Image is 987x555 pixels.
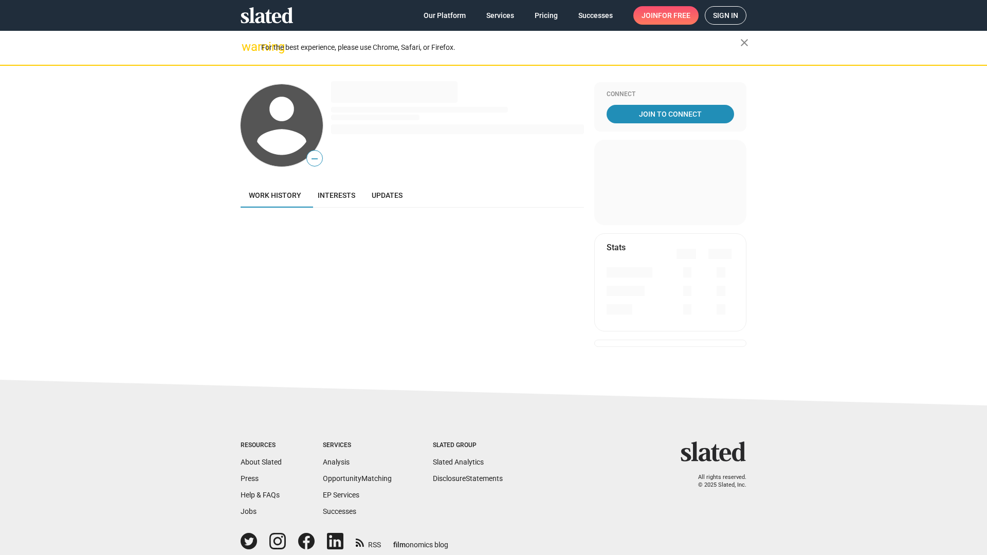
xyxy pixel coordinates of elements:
span: Interests [318,191,355,199]
a: Analysis [323,458,350,466]
mat-card-title: Stats [607,242,626,253]
span: film [393,541,406,549]
span: for free [658,6,690,25]
mat-icon: close [738,36,751,49]
a: About Slated [241,458,282,466]
div: Resources [241,441,282,450]
a: Jobs [241,507,257,515]
a: Our Platform [415,6,474,25]
a: Press [241,474,259,483]
mat-icon: warning [242,41,254,53]
a: Sign in [705,6,746,25]
span: Updates [372,191,403,199]
a: Slated Analytics [433,458,484,466]
a: Work history [241,183,309,208]
a: Help & FAQs [241,491,280,499]
span: Join [642,6,690,25]
a: Successes [570,6,621,25]
span: Pricing [535,6,558,25]
div: For the best experience, please use Chrome, Safari, or Firefox. [261,41,740,54]
a: Updates [363,183,411,208]
a: Services [478,6,522,25]
span: Services [486,6,514,25]
span: — [307,152,322,165]
a: RSS [356,534,381,550]
a: Pricing [526,6,566,25]
a: DisclosureStatements [433,474,503,483]
p: All rights reserved. © 2025 Slated, Inc. [687,474,746,489]
a: filmonomics blog [393,532,448,550]
div: Services [323,441,392,450]
a: Join To Connect [607,105,734,123]
span: Sign in [713,7,738,24]
a: Interests [309,183,363,208]
span: Join To Connect [609,105,732,123]
span: Work history [249,191,301,199]
a: OpportunityMatching [323,474,392,483]
span: Successes [578,6,613,25]
div: Slated Group [433,441,503,450]
span: Our Platform [424,6,466,25]
a: EP Services [323,491,359,499]
div: Connect [607,90,734,99]
a: Joinfor free [633,6,699,25]
a: Successes [323,507,356,515]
